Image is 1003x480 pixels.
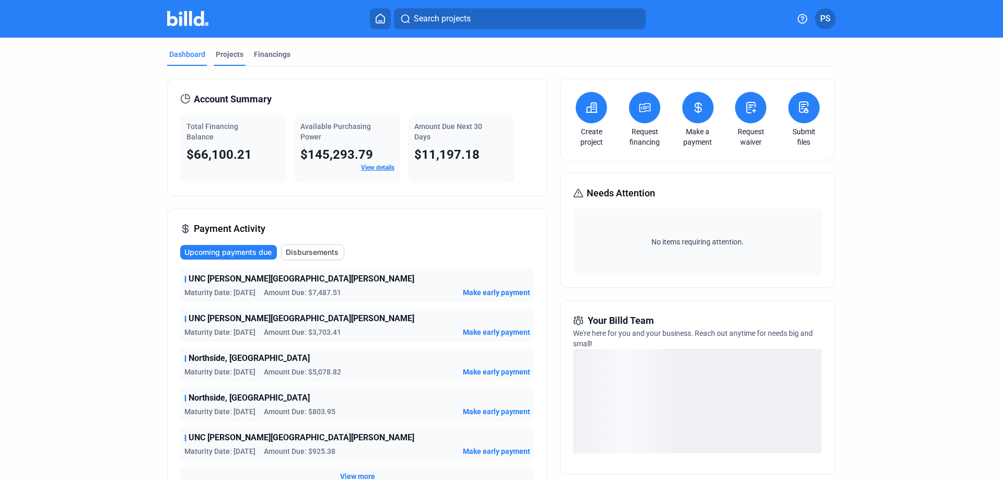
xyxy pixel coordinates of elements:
[264,327,341,337] span: Amount Due: $3,703.41
[167,11,208,26] img: Billd Company Logo
[573,126,610,147] a: Create project
[169,49,205,60] div: Dashboard
[286,247,339,257] span: Disbursements
[189,392,310,404] span: Northside, [GEOGRAPHIC_DATA]
[394,8,646,29] button: Search projects
[573,329,813,348] span: We're here for you and your business. Reach out anytime for needs big and small!
[264,367,341,377] span: Amount Due: $5,078.82
[463,446,530,456] button: Make early payment
[463,406,530,417] button: Make early payment
[184,287,255,298] span: Maturity Date: [DATE]
[184,446,255,456] span: Maturity Date: [DATE]
[463,327,530,337] button: Make early payment
[680,126,716,147] a: Make a payment
[186,122,238,141] span: Total Financing Balance
[300,147,373,162] span: $145,293.79
[186,147,252,162] span: $66,100.21
[463,367,530,377] button: Make early payment
[194,92,272,107] span: Account Summary
[732,126,769,147] a: Request waiver
[264,287,341,298] span: Amount Due: $7,487.51
[180,245,277,260] button: Upcoming payments due
[189,312,414,325] span: UNC [PERSON_NAME][GEOGRAPHIC_DATA][PERSON_NAME]
[264,446,335,456] span: Amount Due: $925.38
[414,147,480,162] span: $11,197.18
[577,237,818,247] span: No items requiring attention.
[815,8,836,29] button: PS
[184,367,255,377] span: Maturity Date: [DATE]
[264,406,335,417] span: Amount Due: $803.95
[414,13,471,25] span: Search projects
[786,126,822,147] a: Submit files
[361,164,394,171] a: View details
[300,122,371,141] span: Available Purchasing Power
[189,273,414,285] span: UNC [PERSON_NAME][GEOGRAPHIC_DATA][PERSON_NAME]
[184,327,255,337] span: Maturity Date: [DATE]
[189,431,414,444] span: UNC [PERSON_NAME][GEOGRAPHIC_DATA][PERSON_NAME]
[573,349,822,453] div: loading
[184,406,255,417] span: Maturity Date: [DATE]
[184,247,272,257] span: Upcoming payments due
[463,287,530,298] button: Make early payment
[216,49,243,60] div: Projects
[588,313,654,328] span: Your Billd Team
[194,221,265,236] span: Payment Activity
[254,49,290,60] div: Financings
[587,186,655,201] span: Needs Attention
[820,13,831,25] span: PS
[414,122,482,141] span: Amount Due Next 30 Days
[281,244,344,260] button: Disbursements
[626,126,663,147] a: Request financing
[189,352,310,365] span: Northside, [GEOGRAPHIC_DATA]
